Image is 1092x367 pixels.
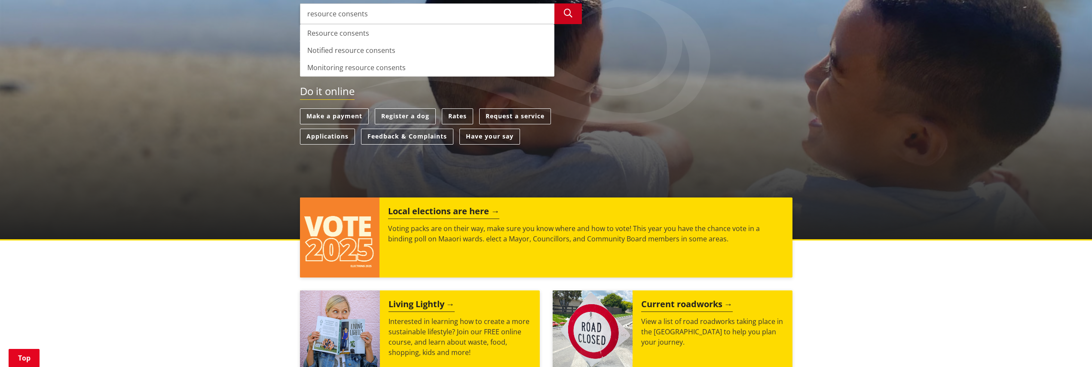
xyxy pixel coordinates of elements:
a: Applications [300,129,355,145]
a: Rates [442,108,473,124]
p: View a list of road roadworks taking place in the [GEOGRAPHIC_DATA] to help you plan your journey. [641,316,784,347]
input: Search input [300,3,554,24]
p: Interested in learning how to create a more sustainable lifestyle? Join our FREE online course, a... [388,316,531,358]
a: Local elections are here Voting packs are on their way, make sure you know where and how to vote!... [300,197,792,278]
h2: Do it online [300,85,355,100]
h2: Living Lightly [388,299,455,312]
h2: Local elections are here [388,206,499,219]
iframe: Messenger Launcher [1052,331,1083,362]
div: Notified resource consents [300,42,554,59]
a: Have your say [459,129,520,145]
h2: Current roadworks [641,299,733,312]
a: Top [9,349,40,367]
a: Register a dog [375,108,436,124]
a: Request a service [479,108,551,124]
a: Make a payment [300,108,369,124]
img: Vote 2025 [300,197,380,278]
div: Monitoring resource consents [300,59,554,76]
p: Voting packs are on their way, make sure you know where and how to vote! This year you have the c... [388,223,783,244]
div: Resource consents [300,25,554,42]
a: Feedback & Complaints [361,129,453,145]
